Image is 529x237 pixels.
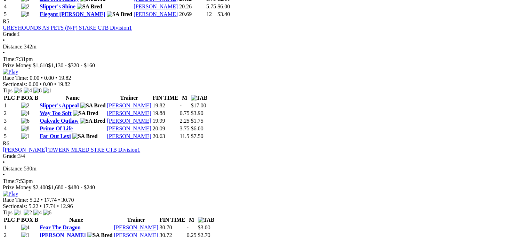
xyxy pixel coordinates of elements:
a: [PERSON_NAME] [134,11,178,17]
div: 3/4 [3,153,526,159]
img: 6 [14,87,22,94]
span: Tips [3,209,13,215]
td: 5 [3,11,20,18]
td: 4 [3,125,20,132]
div: 7:31pm [3,56,526,62]
span: $6.00 [191,125,203,131]
text: 5.75 [206,3,216,9]
td: 5 [3,133,20,140]
span: • [41,197,43,203]
img: Play [3,69,18,75]
div: 342m [3,44,526,50]
span: Race Time: [3,75,28,81]
a: [PERSON_NAME] [114,224,158,230]
span: Grade: [3,153,18,159]
span: $17.00 [191,102,206,108]
img: SA Bred [73,110,98,116]
a: Slipper's Appeal [40,102,79,108]
span: $1,130 - $320 - $160 [48,62,95,68]
span: Time: [3,178,16,184]
th: Trainer [114,216,159,223]
th: Trainer [107,94,152,101]
div: Prize Money $2,400 [3,184,526,191]
td: 19.82 [152,102,179,109]
text: 12 [206,11,212,17]
span: • [3,50,5,56]
a: Slipper's Shine [40,3,75,9]
td: 1 [3,224,20,231]
span: B [34,217,38,223]
td: 19.99 [152,117,179,124]
div: Prize Money $1,610 [3,62,526,69]
span: BOX [21,95,33,101]
th: FIN TIME [152,94,179,101]
img: Play [3,191,18,197]
a: GREYHOUNDS AS PETS (N/P) STAKE CTB Division1 [3,25,132,31]
span: BOX [21,217,33,223]
span: 0.00 [29,81,38,87]
span: Tips [3,87,13,93]
a: Prime Of Life [40,125,73,131]
a: Far Out Lexi [40,133,71,139]
a: [PERSON_NAME] [107,118,151,124]
img: 2 [24,209,32,216]
span: R5 [3,18,9,24]
td: 19.88 [152,110,179,117]
span: Time: [3,56,16,62]
img: TAB [198,217,215,223]
span: 17.74 [44,197,57,203]
td: 2 [3,110,20,117]
text: - [187,224,189,230]
img: 6 [21,118,30,124]
span: Race Time: [3,197,28,203]
img: 6 [43,209,51,216]
td: 20.63 [152,133,179,140]
img: 8 [21,125,30,132]
img: SA Bred [80,102,106,109]
div: 7:53pm [3,178,526,184]
img: 1 [21,133,30,139]
span: • [3,172,5,178]
th: Name [39,94,106,101]
img: SA Bred [77,3,102,10]
div: 530m [3,166,526,172]
a: [PERSON_NAME] [107,102,151,108]
span: R6 [3,140,9,146]
span: $6.00 [217,3,230,9]
span: Grade: [3,31,18,37]
img: 4 [24,87,32,94]
span: $7.50 [191,133,203,139]
span: • [41,75,43,81]
td: 20.09 [152,125,179,132]
span: • [40,203,42,209]
span: B [34,95,38,101]
td: 1 [3,102,20,109]
text: 2.25 [180,118,190,124]
td: 20.26 [179,3,205,10]
img: 8 [21,11,30,17]
text: - [180,102,182,108]
span: P [16,217,20,223]
span: $1.75 [191,118,203,124]
th: FIN TIME [159,216,186,223]
img: 8 [33,87,42,94]
span: 19.82 [59,75,71,81]
td: 3 [3,117,20,124]
span: • [40,81,42,87]
a: [PERSON_NAME] [107,125,151,131]
th: M [186,216,197,223]
img: TAB [191,95,208,101]
th: Name [39,216,113,223]
span: 5.22 [29,203,38,209]
span: 30.70 [62,197,74,203]
td: 20.69 [179,11,205,18]
img: 1 [43,87,51,94]
span: Distance: [3,44,24,49]
span: $3.00 [198,224,210,230]
span: P [16,95,20,101]
span: 17.74 [43,203,56,209]
img: 4 [21,224,30,231]
span: • [55,75,57,81]
a: [PERSON_NAME] [107,133,151,139]
a: [PERSON_NAME] [107,110,151,116]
